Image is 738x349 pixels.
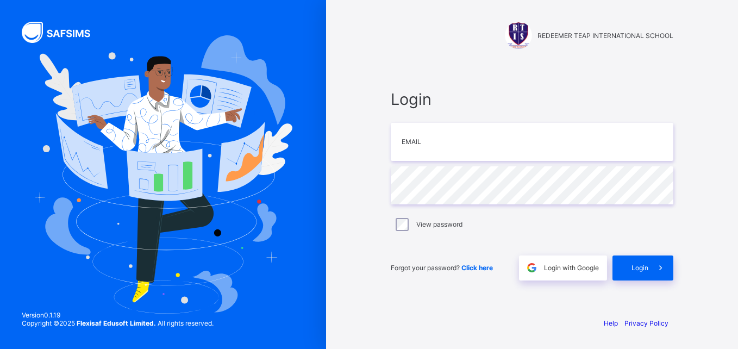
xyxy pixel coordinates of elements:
[391,90,673,109] span: Login
[526,261,538,274] img: google.396cfc9801f0270233282035f929180a.svg
[416,220,462,228] label: View password
[391,264,493,272] span: Forgot your password?
[77,319,156,327] strong: Flexisaf Edusoft Limited.
[604,319,618,327] a: Help
[544,264,599,272] span: Login with Google
[461,264,493,272] a: Click here
[624,319,668,327] a: Privacy Policy
[537,32,673,40] span: REDEEMER TEAP INTERNATIONAL SCHOOL
[22,319,214,327] span: Copyright © 2025 All rights reserved.
[22,311,214,319] span: Version 0.1.19
[34,35,292,314] img: Hero Image
[631,264,648,272] span: Login
[22,22,103,43] img: SAFSIMS Logo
